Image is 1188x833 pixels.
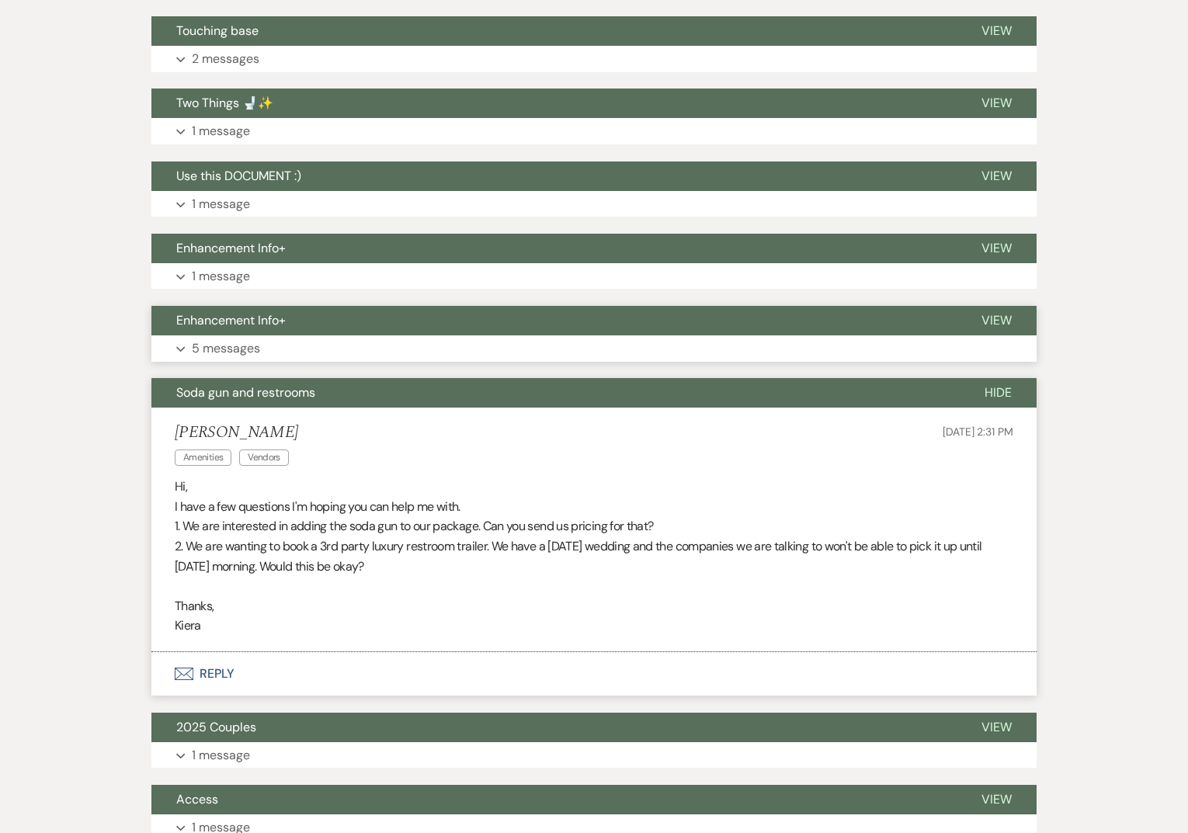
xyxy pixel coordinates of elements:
p: I have a few questions I'm hoping you can help me with. [175,497,1013,517]
p: 1 message [192,745,250,765]
span: Enhancement Info+ [176,240,286,256]
p: Hi, [175,477,1013,497]
h5: [PERSON_NAME] [175,423,298,443]
span: Enhancement Info+ [176,312,286,328]
p: 1. We are interested in adding the soda gun to our package. Can you send us pricing for that? [175,516,1013,536]
button: View [957,306,1037,335]
button: 1 message [151,191,1037,217]
p: Kiera [175,616,1013,636]
span: Hide [985,384,1012,401]
button: Two Things 🚽✨ [151,89,957,118]
button: Enhancement Info+ [151,234,957,263]
button: Hide [960,378,1037,408]
span: Access [176,791,218,807]
span: 2025 Couples [176,719,256,735]
button: Access [151,785,957,814]
p: 1 message [192,121,250,141]
p: 2. We are wanting to book a 3rd party luxury restroom trailer. We have a [DATE] wedding and the c... [175,536,1013,576]
button: 1 message [151,742,1037,769]
button: 2025 Couples [151,713,957,742]
span: Two Things 🚽✨ [176,95,273,111]
p: 1 message [192,194,250,214]
span: Use this DOCUMENT :) [176,168,301,184]
button: View [957,16,1037,46]
span: View [981,23,1012,39]
button: 1 message [151,118,1037,144]
button: View [957,234,1037,263]
button: Reply [151,652,1037,696]
span: View [981,168,1012,184]
button: View [957,785,1037,814]
span: Soda gun and restrooms [176,384,315,401]
button: Touching base [151,16,957,46]
span: View [981,791,1012,807]
span: View [981,95,1012,111]
span: Touching base [176,23,259,39]
span: Amenities [175,449,231,466]
button: 2 messages [151,46,1037,72]
span: [DATE] 2:31 PM [943,425,1013,439]
p: Thanks, [175,596,1013,616]
span: View [981,312,1012,328]
p: 2 messages [192,49,259,69]
button: View [957,89,1037,118]
button: Soda gun and restrooms [151,378,960,408]
button: View [957,713,1037,742]
button: 1 message [151,263,1037,290]
span: View [981,719,1012,735]
span: View [981,240,1012,256]
button: 5 messages [151,335,1037,362]
p: 5 messages [192,338,260,359]
button: View [957,161,1037,191]
p: 1 message [192,266,250,286]
button: Use this DOCUMENT :) [151,161,957,191]
button: Enhancement Info+ [151,306,957,335]
span: Vendors [239,449,289,466]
